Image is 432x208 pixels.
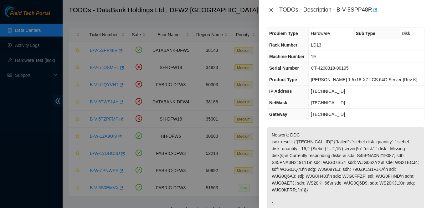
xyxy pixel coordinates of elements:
span: CT-4200318-00195 [311,66,349,71]
button: Close [267,7,275,13]
span: LD13 [311,42,321,47]
span: Serial Number [269,66,299,71]
span: Sub Type [356,31,375,36]
span: [TECHNICAL_ID] [311,89,345,94]
span: [TECHNICAL_ID] [311,100,345,105]
span: [TECHNICAL_ID] [311,112,345,117]
span: Rack Number [269,42,297,47]
span: [PERSON_NAME] 1.5x18-X7 LCS 64G Server {Rev K} [311,77,418,82]
span: 19 [311,54,316,59]
span: Disk [402,31,410,36]
div: TODOs - Description - B-V-5SPP48R [279,5,424,15]
span: close [269,7,274,12]
span: Problem Type [269,31,298,36]
span: Gateway [269,112,287,117]
span: Product Type [269,77,297,82]
span: NetMask [269,100,287,105]
span: Machine Number [269,54,305,59]
span: IP Address [269,89,292,94]
span: Hardware [311,31,330,36]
